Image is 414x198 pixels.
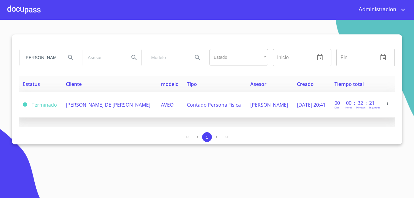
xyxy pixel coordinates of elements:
span: [DATE] 20:41 [297,101,326,108]
p: Minutos [356,106,366,109]
p: Horas [345,106,352,109]
span: [PERSON_NAME] [250,101,288,108]
span: Contado Persona Física [187,101,241,108]
span: Cliente [66,81,82,87]
span: Asesor [250,81,266,87]
span: 1 [206,135,208,140]
input: search [20,49,61,66]
p: Dias [334,106,339,109]
button: Search [190,50,205,65]
span: modelo [161,81,179,87]
p: Segundos [369,106,380,109]
span: Administracion [354,5,399,15]
div: ​ [209,49,268,65]
button: account of current user [354,5,407,15]
span: [PERSON_NAME] DE [PERSON_NAME] [66,101,150,108]
p: 00 : 00 : 32 : 21 [334,100,376,106]
span: Creado [297,81,314,87]
input: search [146,49,188,66]
span: Tipo [187,81,197,87]
span: Terminado [32,101,57,108]
button: Search [63,50,78,65]
span: Terminado [23,102,27,107]
input: search [83,49,124,66]
span: Tiempo total [334,81,364,87]
span: Estatus [23,81,40,87]
button: 1 [202,132,212,142]
span: AVEO [161,101,173,108]
button: Search [127,50,141,65]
